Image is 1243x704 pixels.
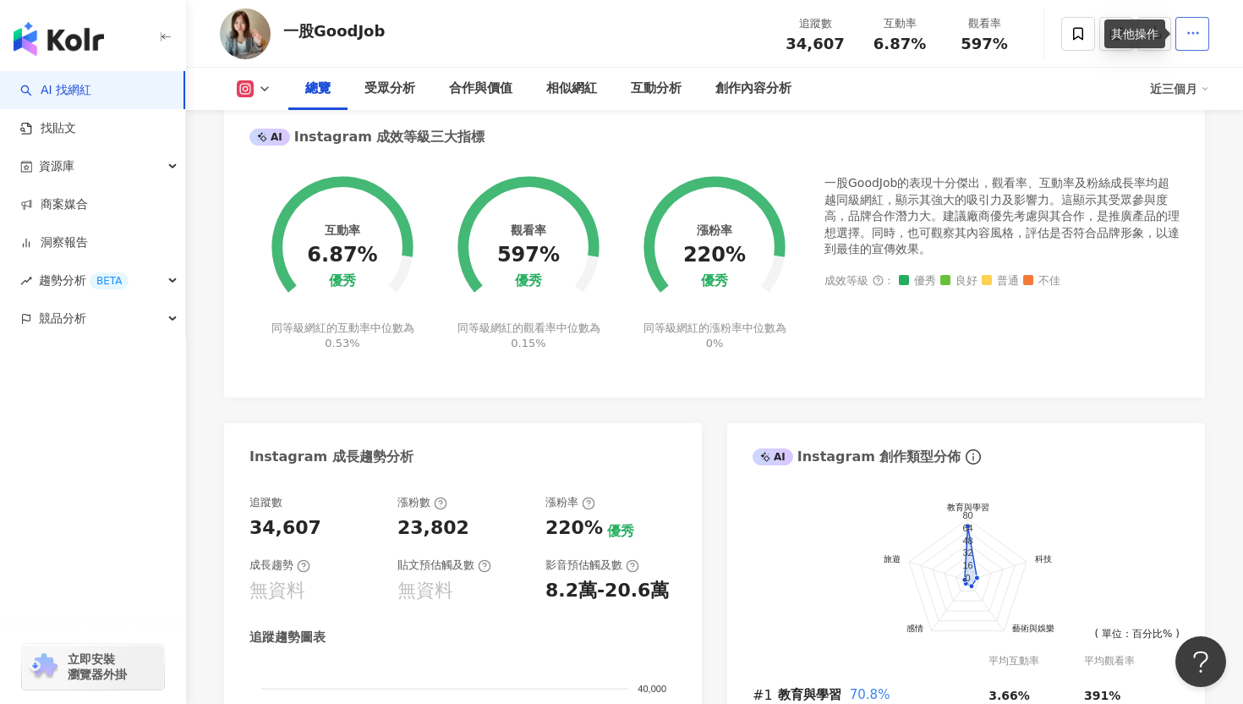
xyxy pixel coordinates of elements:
[1012,624,1054,633] text: 藝術與娛樂
[697,223,732,237] div: 漲粉率
[873,36,926,52] span: 6.87%
[545,495,595,510] div: 漲粉率
[952,15,1016,32] div: 觀看率
[27,653,60,680] img: chrome extension
[511,337,545,349] span: 0.15%
[449,79,512,99] div: 合作與價值
[90,272,129,289] div: BETA
[1150,75,1209,102] div: 近三個月
[249,128,485,146] div: Instagram 成效等級三大指標
[20,275,32,287] span: rise
[220,8,271,59] img: KOL Avatar
[397,495,447,510] div: 漲粉數
[906,624,923,633] text: 感情
[962,511,972,521] text: 80
[305,79,331,99] div: 總覽
[249,515,321,542] div: 34,607
[701,273,728,289] div: 優秀
[962,536,972,546] text: 48
[329,273,356,289] div: 優秀
[899,275,936,288] span: 優秀
[824,275,1180,288] div: 成效等級 ：
[631,79,682,99] div: 互動分析
[20,120,76,137] a: 找貼文
[884,554,901,564] text: 旅遊
[778,687,841,702] span: 教育與學習
[39,147,74,185] span: 資源庫
[962,548,972,558] text: 32
[325,337,359,349] span: 0.53%
[269,321,417,351] div: 同等級網紅的互動率中位數為
[39,261,129,300] span: 趨勢分析
[607,522,634,541] div: 優秀
[965,573,970,583] text: 0
[325,223,360,237] div: 互動率
[455,321,603,351] div: 同等級網紅的觀看率中位數為
[14,22,104,56] img: logo
[20,196,88,213] a: 商案媒合
[963,447,983,467] span: info-circle
[982,275,1019,288] span: 普通
[249,578,305,604] div: 無資料
[1023,275,1060,288] span: 不佳
[962,560,972,570] text: 16
[786,35,844,52] span: 34,607
[868,15,932,32] div: 互動率
[249,448,413,466] div: Instagram 成長趨勢分析
[683,244,746,267] div: 220%
[545,515,603,542] div: 220%
[249,129,290,146] div: AI
[545,558,639,573] div: 影音預估觸及數
[545,578,669,604] div: 8.2萬-20.6萬
[511,223,546,237] div: 觀看率
[20,234,88,251] a: 洞察報告
[397,558,491,573] div: 貼文預估觸及數
[68,652,127,682] span: 立即安裝 瀏覽器外掛
[39,300,86,338] span: 競品分析
[283,20,385,41] div: 一股GoodJob
[515,273,542,289] div: 優秀
[988,689,1030,702] span: 3.66%
[940,275,977,288] span: 良好
[1084,653,1180,669] div: 平均觀看率
[1084,689,1120,702] span: 391%
[824,175,1180,258] div: 一股GoodJob的表現十分傑出，觀看率、互動率及粉絲成長率均超越同級網紅，顯示其強大的吸引力及影響力。這顯示其受眾參與度高，品牌合作潛力大。建議廠商優先考慮與其合作，是推廣產品的理想選擇。同時...
[961,36,1008,52] span: 597%
[753,448,961,466] div: Instagram 創作類型分佈
[364,79,415,99] div: 受眾分析
[397,578,453,604] div: 無資料
[397,515,469,542] div: 23,802
[249,495,282,510] div: 追蹤數
[1175,636,1226,687] iframe: Help Scout Beacon - Open
[783,15,847,32] div: 追蹤數
[22,644,164,690] a: chrome extension立即安裝 瀏覽器外掛
[546,79,597,99] div: 相似網紅
[307,244,377,267] div: 6.87%
[641,321,789,351] div: 同等級網紅的漲粉率中位數為
[962,523,972,533] text: 64
[706,337,724,349] span: 0%
[1104,19,1165,48] div: 其他操作
[497,244,560,267] div: 597%
[20,82,91,99] a: searchAI 找網紅
[638,684,666,694] tspan: 40,000
[249,629,326,646] div: 追蹤趨勢圖表
[249,558,310,573] div: 成長趨勢
[850,687,890,702] span: 70.8%
[1035,554,1052,564] text: 科技
[715,79,791,99] div: 創作內容分析
[988,653,1084,669] div: 平均互動率
[947,503,989,513] text: 教育與學習
[753,448,793,465] div: AI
